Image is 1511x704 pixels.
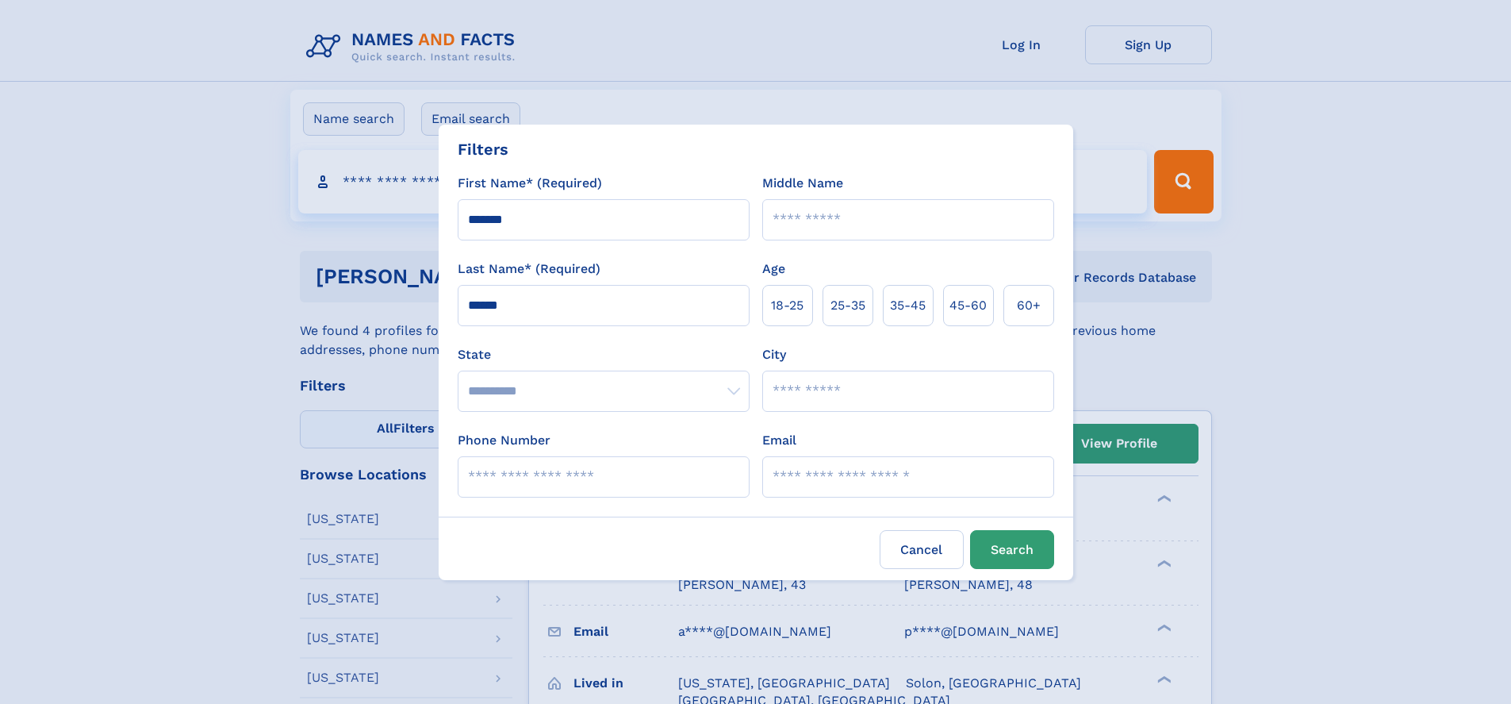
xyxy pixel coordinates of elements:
label: Email [762,431,796,450]
span: 45‑60 [949,296,987,315]
span: 35‑45 [890,296,926,315]
button: Search [970,530,1054,569]
div: Filters [458,137,508,161]
label: Last Name* (Required) [458,260,600,279]
label: Age [762,260,785,279]
label: Middle Name [762,174,843,193]
span: 25‑35 [830,296,865,315]
label: First Name* (Required) [458,174,602,193]
label: Phone Number [458,431,550,450]
label: State [458,345,750,364]
span: 18‑25 [771,296,803,315]
label: Cancel [880,530,964,569]
span: 60+ [1017,296,1041,315]
label: City [762,345,786,364]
